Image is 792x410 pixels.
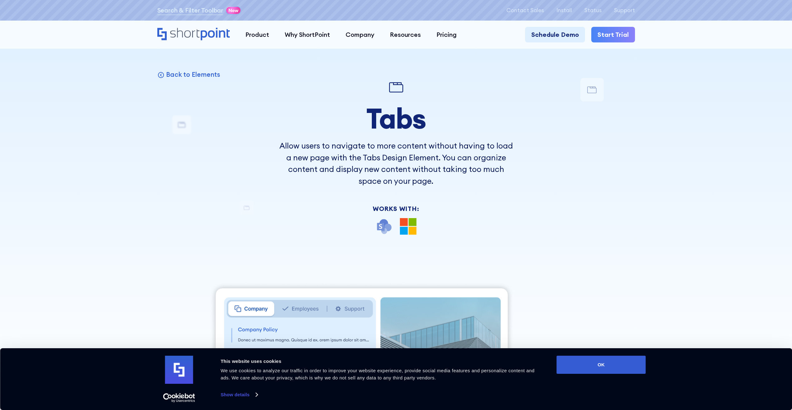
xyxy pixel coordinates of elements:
a: Start Trial [591,27,635,42]
button: OK [557,356,646,374]
div: Resources [390,30,421,39]
a: Usercentrics Cookiebot - opens in a new window [152,393,206,403]
img: SharePoint icon [376,218,392,235]
a: Product [238,27,277,42]
img: logo [165,356,193,384]
a: Pricing [429,27,465,42]
a: Status [584,7,602,13]
a: Contact Sales [506,7,544,13]
span: We use cookies to analyze our traffic in order to improve your website experience, provide social... [221,368,535,380]
iframe: Chat Widget [680,338,792,410]
a: Show details [221,390,258,399]
div: This website uses cookies [221,358,543,365]
div: Pricing [436,30,457,39]
a: Company [338,27,382,42]
a: Resources [382,27,429,42]
div: Company [346,30,374,39]
img: Tabs [387,78,406,97]
h1: Tabs [279,103,513,134]
img: Microsoft 365 logo [400,218,416,235]
div: Works With: [279,206,513,212]
a: Why ShortPoint [277,27,338,42]
p: Allow users to navigate to more content without having to load a new page with the Tabs Design El... [279,140,513,187]
div: Why ShortPoint [285,30,330,39]
p: Back to Elements [166,70,220,79]
a: Support [614,7,635,13]
a: Schedule Demo [525,27,585,42]
a: Home [157,28,230,41]
a: Back to Elements [157,70,220,79]
div: Product [245,30,269,39]
a: Search & Filter Toolbar [157,6,223,15]
a: Install [556,7,572,13]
